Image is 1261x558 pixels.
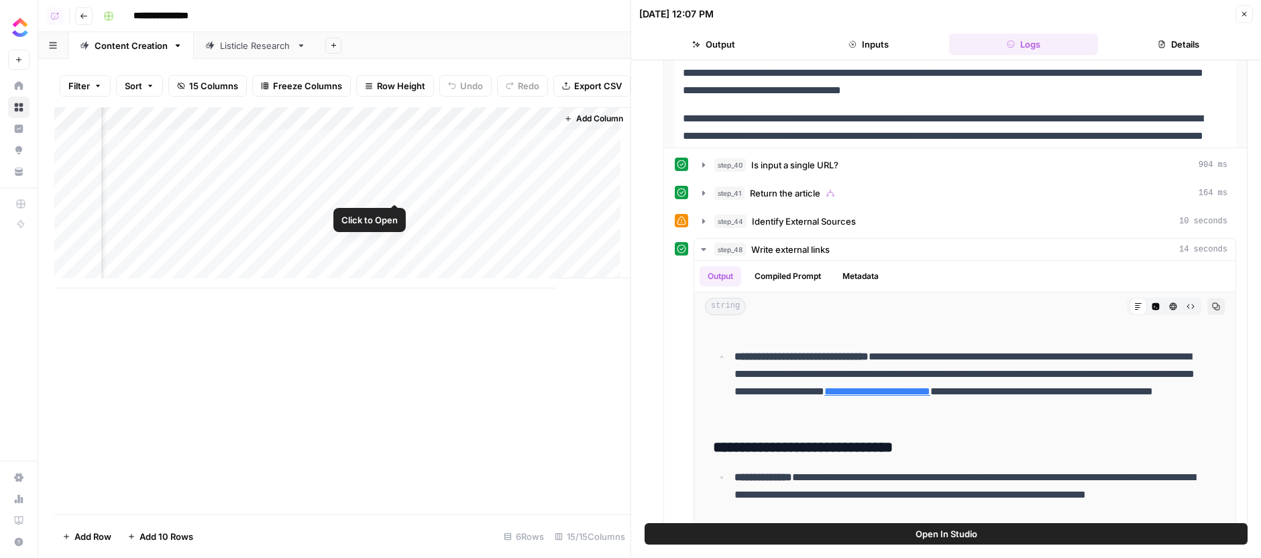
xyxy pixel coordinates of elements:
span: Write external links [751,243,830,256]
a: Your Data [8,161,30,182]
button: Details [1103,34,1253,55]
button: 15 Columns [168,75,247,97]
div: Click to Open [341,213,398,227]
span: step_40 [714,158,746,172]
span: Sort [125,79,142,93]
div: Content Creation [95,39,168,52]
button: Add 10 Rows [119,526,201,547]
span: Return the article [750,186,820,200]
button: Freeze Columns [252,75,351,97]
button: Export CSV [553,75,630,97]
span: 14 seconds [1179,243,1227,256]
a: Listicle Research [194,32,317,59]
span: Export CSV [574,79,622,93]
a: Browse [8,97,30,118]
span: Filter [68,79,90,93]
button: Output [639,34,789,55]
button: Compiled Prompt [747,266,829,286]
span: step_48 [714,243,746,256]
button: Add Row [54,526,119,547]
button: Output [700,266,741,286]
button: Inputs [794,34,944,55]
span: step_41 [714,186,745,200]
span: step_44 [714,215,747,228]
span: Add Column [576,113,623,125]
button: Open In Studio [645,523,1248,545]
a: Settings [8,467,30,488]
button: Help + Support [8,531,30,553]
div: Listicle Research [220,39,291,52]
button: 904 ms [694,154,1236,176]
span: Undo [460,79,483,93]
button: Redo [497,75,548,97]
span: Row Height [377,79,425,93]
span: Open In Studio [916,527,977,541]
span: Is input a single URL? [751,158,838,172]
span: Add 10 Rows [140,530,193,543]
span: 15 Columns [189,79,238,93]
a: Insights [8,118,30,139]
div: 15/15 Columns [549,526,630,547]
button: Row Height [356,75,434,97]
span: 904 ms [1199,159,1227,171]
a: Home [8,75,30,97]
button: Workspace: ClickUp [8,11,30,44]
button: Filter [60,75,111,97]
a: Opportunities [8,139,30,161]
img: ClickUp Logo [8,15,32,40]
button: Sort [116,75,163,97]
span: Freeze Columns [273,79,342,93]
div: 6 Rows [498,526,549,547]
button: Metadata [834,266,887,286]
a: Usage [8,488,30,510]
a: Learning Hub [8,510,30,531]
button: 14 seconds [694,239,1236,260]
div: [DATE] 12:07 PM [639,7,714,21]
button: Logs [949,34,1099,55]
button: 164 ms [694,182,1236,204]
a: Content Creation [68,32,194,59]
span: 164 ms [1199,187,1227,199]
button: Add Column [559,110,628,127]
span: Identify External Sources [752,215,856,228]
span: 10 seconds [1179,215,1227,227]
span: string [705,298,746,315]
span: Add Row [74,530,111,543]
button: 10 seconds [694,211,1236,232]
span: Redo [518,79,539,93]
button: Undo [439,75,492,97]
